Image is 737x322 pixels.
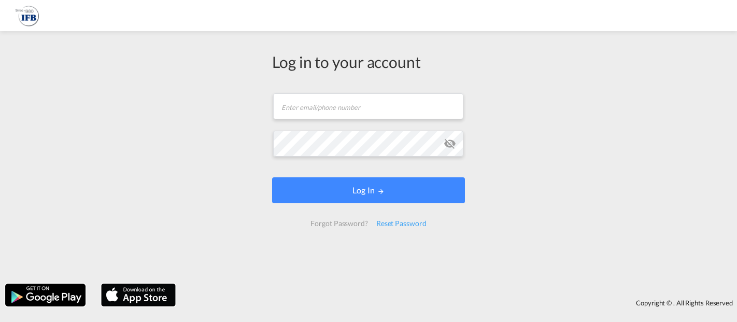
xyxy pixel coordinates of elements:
div: Copyright © . All Rights Reserved [181,294,737,312]
button: LOGIN [272,177,465,203]
md-icon: icon-eye-off [444,137,456,150]
input: Enter email/phone number [273,93,463,119]
img: 2b726980256c11eeaa87296e05903fd5.png [16,4,39,27]
div: Log in to your account [272,51,465,73]
div: Forgot Password? [306,214,372,233]
img: apple.png [100,283,177,307]
div: Reset Password [372,214,431,233]
img: google.png [4,283,87,307]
